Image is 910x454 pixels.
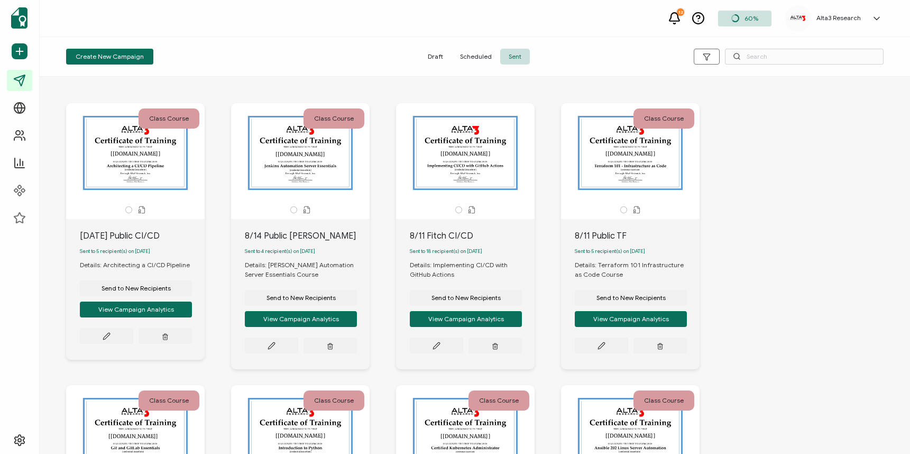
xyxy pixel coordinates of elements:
[575,290,687,306] button: Send to New Recipients
[575,311,687,327] button: View Campaign Analytics
[725,49,884,65] input: Search
[431,295,501,301] span: Send to New Recipients
[410,230,535,242] div: 8/11 Fitch CI/CD
[596,295,666,301] span: Send to New Recipients
[80,248,150,255] span: Sent to 5 recipient(s) on [DATE]
[575,248,645,255] span: Sent to 5 recipient(s) on [DATE]
[790,15,806,21] img: 7ee72628-a328-4fe9-aed3-aef23534b8a8.png
[468,391,529,411] div: Class Course
[410,290,522,306] button: Send to New Recipients
[245,290,357,306] button: Send to New Recipients
[11,7,27,29] img: sertifier-logomark-colored.svg
[410,248,482,255] span: Sent to 18 recipient(s) on [DATE]
[80,260,200,270] div: Details: Architecting a CI/CD Pipeline
[575,230,700,242] div: 8/11 Public TF
[245,311,357,327] button: View Campaign Analytics
[575,260,700,279] div: Details: Terraform 101 Infrastructure as Code Course
[80,230,205,242] div: [DATE] Public CI/CD
[139,108,199,129] div: Class Course
[410,260,535,279] div: Details: Implementing CI/CD with GitHub Actions
[816,14,861,22] h5: Alta3 Research
[304,108,364,129] div: Class Course
[245,230,370,242] div: 8/14 Public [PERSON_NAME]
[66,49,153,65] button: Create New Campaign
[304,391,364,411] div: Class Course
[419,49,452,65] span: Draft
[857,403,910,454] iframe: Chat Widget
[266,295,336,301] span: Send to New Recipients
[245,260,370,279] div: Details: [PERSON_NAME] Automation Server Essentials Course
[245,248,315,255] span: Sent to 4 recipient(s) on [DATE]
[500,49,530,65] span: Sent
[80,302,192,317] button: View Campaign Analytics
[633,108,694,129] div: Class Course
[410,311,522,327] button: View Campaign Analytics
[80,280,192,296] button: Send to New Recipients
[744,14,758,22] span: 60%
[677,8,684,16] div: 12
[139,391,199,411] div: Class Course
[633,391,694,411] div: Class Course
[102,285,171,292] span: Send to New Recipients
[76,53,144,60] span: Create New Campaign
[452,49,500,65] span: Scheduled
